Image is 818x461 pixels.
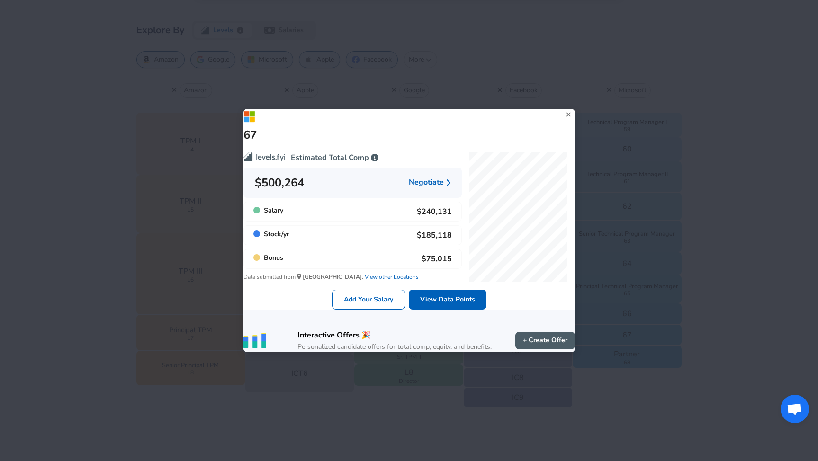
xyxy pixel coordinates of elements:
[243,310,575,352] a: Interactive Offers 🎉Personalized candidate offers for total comp, equity, and benefits.+ Create O...
[253,230,289,241] span: Stock / yr
[781,395,809,423] div: Open chat
[253,206,283,217] span: Salary
[243,152,289,161] img: Levels.fyi logo
[422,253,452,265] p: $75,015
[332,290,405,310] a: Add Your Salary
[297,342,492,352] h6: Personalized candidate offers for total comp, equity, and benefits.
[417,206,452,217] p: $240,131
[303,273,362,281] strong: [GEOGRAPHIC_DATA]
[243,127,257,142] h1: 67
[253,253,283,265] span: Bonus
[243,273,462,282] span: Data submitted from .
[515,332,575,349] a: + Create Offer
[243,333,266,348] img: vertical-bars.png
[363,273,419,281] a: View other Locations
[417,230,452,241] p: $185,118
[409,290,486,310] a: View Data Points
[255,175,304,190] div: $500,264
[409,175,450,190] a: Negotiate
[243,152,462,164] p: Estimated Total Comp
[243,111,255,123] img: Microsoft Icon
[297,328,492,342] h6: Interactive Offers 🎉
